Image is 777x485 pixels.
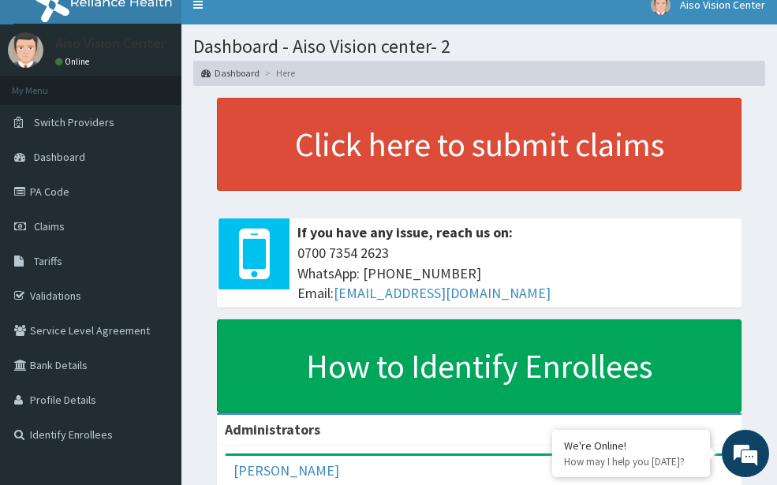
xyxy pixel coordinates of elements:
a: Click here to submit claims [217,98,742,191]
a: [EMAIL_ADDRESS][DOMAIN_NAME] [334,284,551,302]
textarea: Type your message and hit 'Enter' [8,320,301,375]
p: Aiso Vision Center [55,36,166,50]
span: Claims [34,219,65,233]
p: How may I help you today? [564,455,698,468]
div: Minimize live chat window [259,8,297,46]
img: d_794563401_company_1708531726252_794563401 [29,79,64,118]
div: Chat with us now [82,88,265,109]
b: Administrators [225,420,320,438]
span: We're online! [92,144,218,303]
a: [PERSON_NAME] [233,461,339,479]
span: Switch Providers [34,115,114,129]
span: Dashboard [34,150,85,164]
a: Dashboard [201,66,260,80]
li: Here [261,66,295,80]
img: User Image [8,32,43,68]
h1: Dashboard - Aiso Vision center- 2 [193,36,765,57]
span: Tariffs [34,254,62,268]
a: Online [55,56,93,67]
span: 0700 7354 2623 WhatsApp: [PHONE_NUMBER] Email: [297,243,734,304]
b: If you have any issue, reach us on: [297,223,513,241]
div: We're Online! [564,438,698,453]
a: How to Identify Enrollees [217,319,742,412]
